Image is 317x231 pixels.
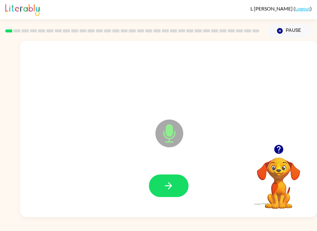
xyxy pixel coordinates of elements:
video: Your browser must support playing .mp4 files to use Literably. Please try using another browser. [248,148,310,210]
a: Logout [295,6,310,11]
button: Pause [267,24,312,38]
span: L [PERSON_NAME] [250,6,293,11]
div: ( ) [250,6,312,11]
img: Literably [5,2,40,16]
